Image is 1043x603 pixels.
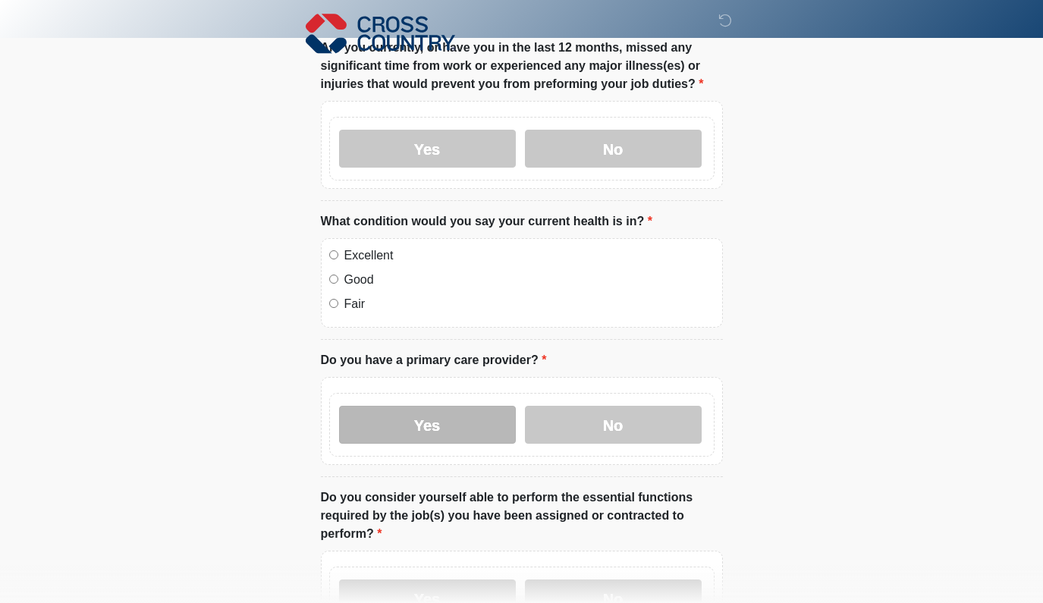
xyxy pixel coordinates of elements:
label: Yes [339,130,516,168]
label: Excellent [344,247,715,265]
label: Do you consider yourself able to perform the essential functions required by the job(s) you have ... [321,488,723,543]
input: Excellent [329,250,338,259]
label: Good [344,271,715,289]
label: Do you have a primary care provider? [321,351,547,369]
label: What condition would you say your current health is in? [321,212,652,231]
input: Fair [329,299,338,308]
label: Yes [339,406,516,444]
label: No [525,406,702,444]
label: Fair [344,295,715,313]
img: Cross Country Logo [306,11,456,55]
label: No [525,130,702,168]
input: Good [329,275,338,284]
